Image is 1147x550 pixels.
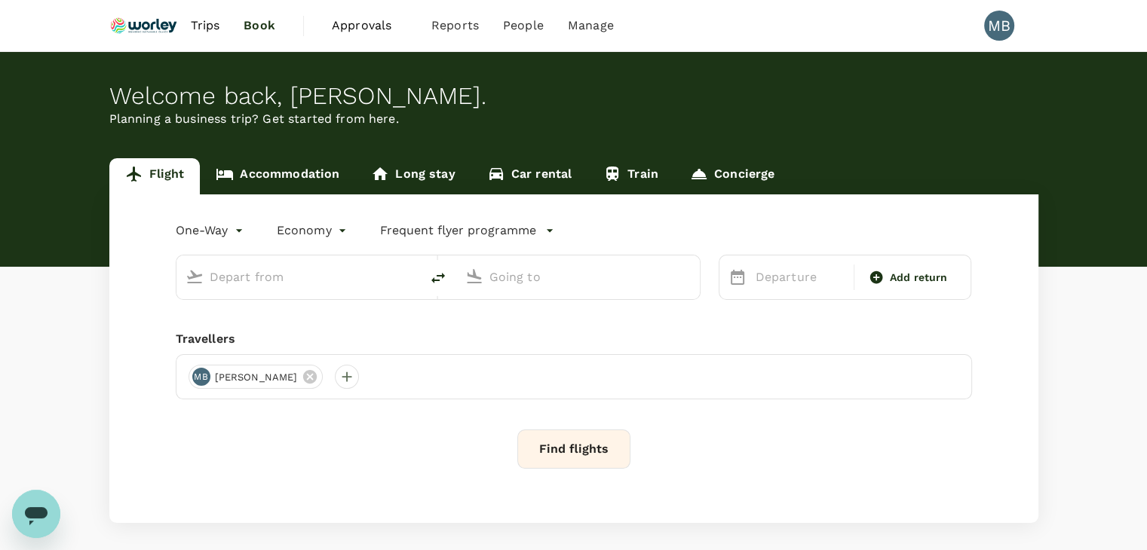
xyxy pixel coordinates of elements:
a: Long stay [355,158,471,194]
p: Frequent flyer programme [380,222,536,240]
button: Frequent flyer programme [380,222,554,240]
img: Ranhill Worley Sdn Bhd [109,9,179,42]
span: People [503,17,544,35]
span: [PERSON_NAME] [206,370,307,385]
button: Open [689,275,692,278]
p: Departure [756,268,845,286]
p: Planning a business trip? Get started from here. [109,110,1038,128]
span: Reports [431,17,479,35]
a: Concierge [674,158,790,194]
a: Flight [109,158,201,194]
input: Depart from [210,265,388,289]
div: MB [984,11,1014,41]
a: Train [587,158,674,194]
div: One-Way [176,218,247,243]
button: Open [409,275,412,278]
span: Manage [568,17,614,35]
input: Going to [489,265,668,289]
div: Travellers [176,330,972,348]
span: Add return [890,270,948,286]
button: delete [420,260,456,296]
div: Economy [277,218,350,243]
div: MB [192,368,210,386]
iframe: Button to launch messaging window [12,490,60,538]
a: Car rental [471,158,588,194]
div: MB[PERSON_NAME] [189,365,324,389]
span: Approvals [332,17,407,35]
a: Accommodation [200,158,355,194]
div: Welcome back , [PERSON_NAME] . [109,82,1038,110]
span: Book [244,17,275,35]
span: Trips [190,17,219,35]
button: Find flights [517,429,630,469]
